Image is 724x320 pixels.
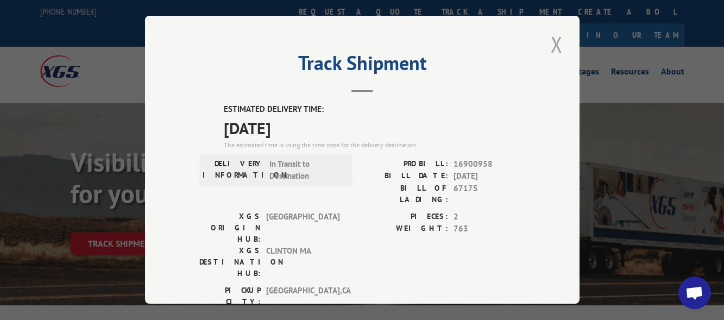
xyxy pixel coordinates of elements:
label: BILL DATE: [362,171,448,183]
span: [DATE] [224,116,525,140]
span: 67175 [454,183,525,205]
span: 2 [454,211,525,223]
label: DELIVERY INFORMATION: [203,158,264,183]
span: [DATE] [454,171,525,183]
div: The estimated time is using the time zone for the delivery destination. [224,140,525,150]
label: XGS DESTINATION HUB: [199,245,261,279]
span: In Transit to Destination [269,158,343,183]
label: XGS ORIGIN HUB: [199,211,261,245]
label: BILL OF LADING: [362,183,448,205]
label: PIECES: [362,211,448,223]
label: ESTIMATED DELIVERY TIME: [224,104,525,116]
a: Open chat [678,277,711,309]
label: PICKUP CITY: [199,285,261,308]
span: [GEOGRAPHIC_DATA] , CA [266,285,339,308]
span: 16900958 [454,158,525,171]
span: [GEOGRAPHIC_DATA] [266,211,339,245]
button: Close modal [547,29,566,59]
span: 763 [454,223,525,236]
h2: Track Shipment [199,55,525,76]
label: WEIGHT: [362,223,448,236]
label: PROBILL: [362,158,448,171]
span: CLINTON MA [266,245,339,279]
